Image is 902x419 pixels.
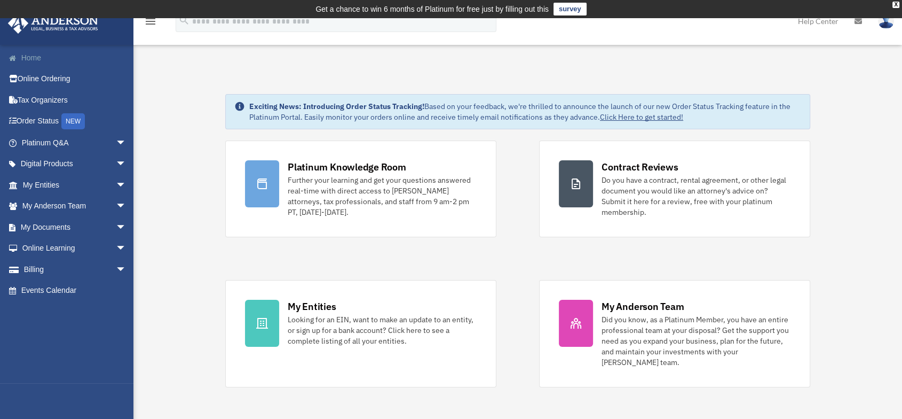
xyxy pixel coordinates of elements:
[602,300,684,313] div: My Anderson Team
[7,174,143,196] a: My Entitiesarrow_drop_down
[878,13,894,29] img: User Pic
[553,3,587,15] a: survey
[225,280,496,387] a: My Entities Looking for an EIN, want to make an update to an entity, or sign up for a bank accoun...
[178,14,190,26] i: search
[7,153,143,175] a: Digital Productsarrow_drop_down
[7,280,143,301] a: Events Calendar
[7,111,143,133] a: Order StatusNEW
[116,174,137,196] span: arrow_drop_down
[5,13,101,34] img: Anderson Advisors Platinum Portal
[7,259,143,280] a: Billingarrow_drop_down
[7,216,143,238] a: My Documentsarrow_drop_down
[116,196,137,218] span: arrow_drop_down
[249,102,424,111] strong: Exciting News: Introducing Order Status Tracking!
[144,15,157,28] i: menu
[602,175,790,218] div: Do you have a contract, rental agreement, or other legal document you would like an attorney's ad...
[892,2,899,8] div: close
[7,47,143,68] a: Home
[116,216,137,238] span: arrow_drop_down
[600,112,683,122] a: Click Here to get started!
[602,314,790,368] div: Did you know, as a Platinum Member, you have an entire professional team at your disposal? Get th...
[7,132,143,153] a: Platinum Q&Aarrow_drop_down
[116,132,137,154] span: arrow_drop_down
[288,300,336,313] div: My Entities
[539,280,810,387] a: My Anderson Team Did you know, as a Platinum Member, you have an entire professional team at your...
[539,141,810,237] a: Contract Reviews Do you have a contract, rental agreement, or other legal document you would like...
[225,141,496,237] a: Platinum Knowledge Room Further your learning and get your questions answered real-time with dire...
[288,175,477,218] div: Further your learning and get your questions answered real-time with direct access to [PERSON_NAM...
[7,196,143,217] a: My Anderson Teamarrow_drop_down
[7,68,143,90] a: Online Ordering
[116,259,137,281] span: arrow_drop_down
[7,238,143,259] a: Online Learningarrow_drop_down
[288,160,406,174] div: Platinum Knowledge Room
[144,19,157,28] a: menu
[288,314,477,346] div: Looking for an EIN, want to make an update to an entity, or sign up for a bank account? Click her...
[116,238,137,260] span: arrow_drop_down
[61,113,85,129] div: NEW
[315,3,549,15] div: Get a chance to win 6 months of Platinum for free just by filling out this
[7,89,143,111] a: Tax Organizers
[602,160,678,174] div: Contract Reviews
[116,153,137,175] span: arrow_drop_down
[249,101,801,122] div: Based on your feedback, we're thrilled to announce the launch of our new Order Status Tracking fe...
